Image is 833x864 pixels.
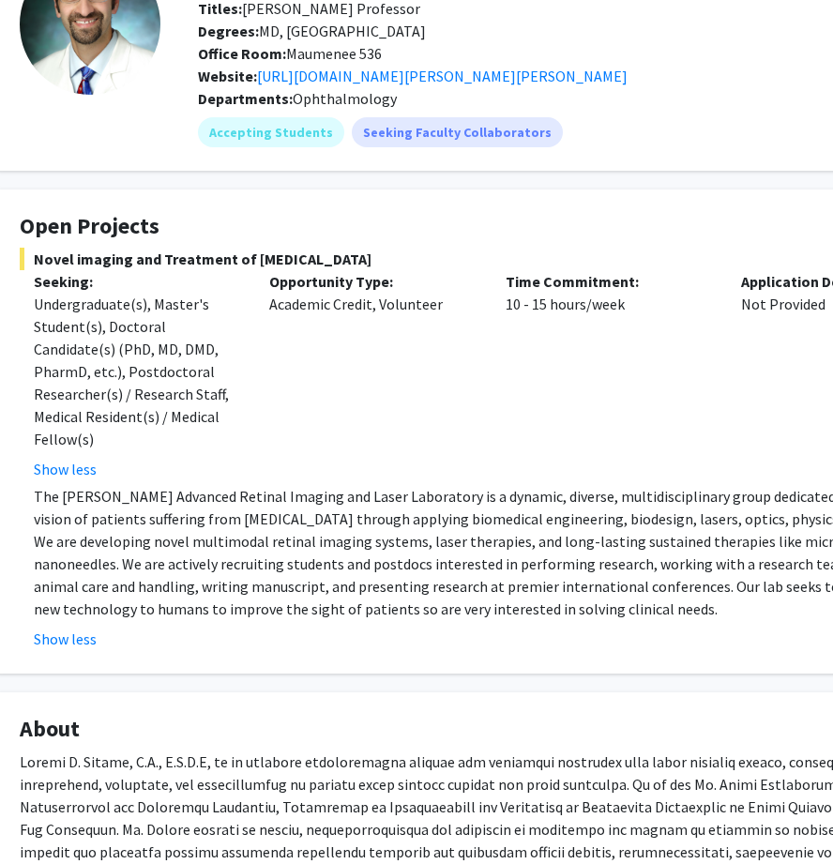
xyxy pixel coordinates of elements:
b: Website: [198,67,257,85]
mat-chip: Seeking Faculty Collaborators [352,117,563,147]
b: Office Room: [198,44,286,63]
button: Show less [34,628,97,650]
span: MD, [GEOGRAPHIC_DATA] [198,22,426,40]
span: Maumenee 536 [198,44,382,63]
a: Opens in a new tab [257,67,628,85]
p: Time Commitment: [506,270,713,293]
b: Degrees: [198,22,259,40]
button: Show less [34,458,97,480]
p: Opportunity Type: [269,270,477,293]
div: Undergraduate(s), Master's Student(s), Doctoral Candidate(s) (PhD, MD, DMD, PharmD, etc.), Postdo... [34,293,241,450]
div: Academic Credit, Volunteer [255,270,491,480]
iframe: Chat [14,780,80,850]
div: 10 - 15 hours/week [492,270,727,480]
b: Departments: [198,89,293,108]
span: Ophthalmology [293,89,397,108]
p: Seeking: [34,270,241,293]
mat-chip: Accepting Students [198,117,344,147]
